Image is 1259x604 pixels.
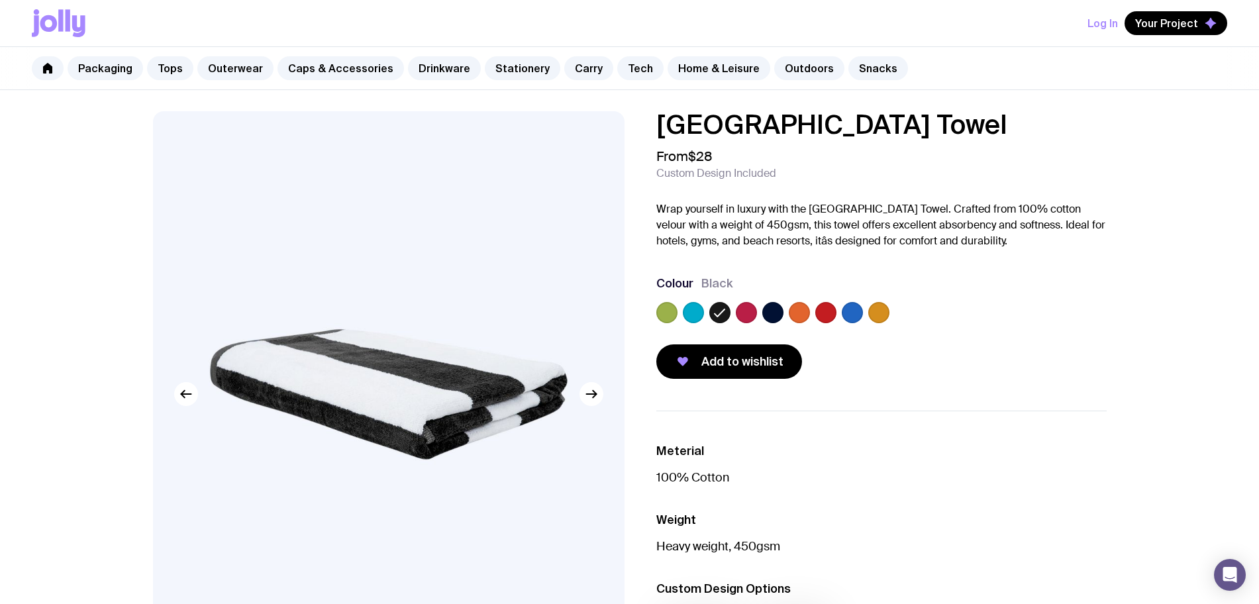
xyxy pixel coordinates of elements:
p: Heavy weight, 450gsm [656,538,1107,554]
div: Open Intercom Messenger [1214,559,1246,591]
span: Your Project [1135,17,1198,30]
h3: Custom Design Options [656,581,1107,597]
a: Snacks [848,56,908,80]
p: 100% Cotton [656,470,1107,485]
span: Add to wishlist [701,354,783,370]
h3: Meterial [656,443,1107,459]
a: Outerwear [197,56,274,80]
button: Add to wishlist [656,344,802,379]
button: Log In [1087,11,1118,35]
a: Outdoors [774,56,844,80]
h1: [GEOGRAPHIC_DATA] Towel [656,111,1107,138]
span: $28 [688,148,713,165]
a: Packaging [68,56,143,80]
a: Carry [564,56,613,80]
a: Caps & Accessories [277,56,404,80]
a: Tech [617,56,664,80]
span: From [656,148,713,164]
p: Wrap yourself in luxury with the [GEOGRAPHIC_DATA] Towel. Crafted from 100% cotton velour with a ... [656,201,1107,249]
span: Black [701,276,733,291]
a: Tops [147,56,193,80]
a: Stationery [485,56,560,80]
h3: Colour [656,276,693,291]
button: Your Project [1125,11,1227,35]
h3: Weight [656,512,1107,528]
a: Home & Leisure [668,56,770,80]
span: Custom Design Included [656,167,776,180]
a: Drinkware [408,56,481,80]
